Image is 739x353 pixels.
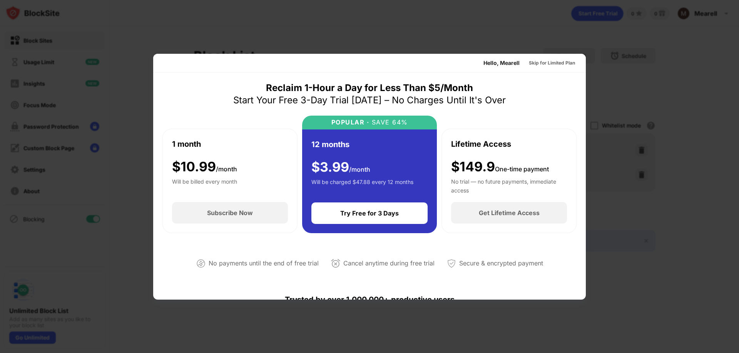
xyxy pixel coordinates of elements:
[451,159,549,175] div: $149.9
[216,165,237,173] span: /month
[172,177,237,193] div: Will be billed every month
[172,138,201,150] div: 1 month
[459,258,543,269] div: Secure & encrypted payment
[331,119,369,126] div: POPULAR ·
[311,178,413,193] div: Will be charged $47.88 every 12 months
[266,82,473,94] div: Reclaim 1-Hour a Day for Less Than $5/Month
[172,159,237,175] div: $ 10.99
[451,138,511,150] div: Lifetime Access
[451,177,567,193] div: No trial — no future payments, immediate access
[209,258,319,269] div: No payments until the end of free trial
[162,281,577,318] div: Trusted by over 1,000,000+ productive users
[529,59,575,67] div: Skip for Limited Plan
[369,119,408,126] div: SAVE 64%
[495,165,549,173] span: One-time payment
[196,259,206,268] img: not-paying
[349,166,370,173] span: /month
[331,259,340,268] img: cancel-anytime
[311,159,370,175] div: $ 3.99
[233,94,506,106] div: Start Your Free 3-Day Trial [DATE] – No Charges Until It's Over
[447,259,456,268] img: secured-payment
[207,209,253,217] div: Subscribe Now
[311,139,349,150] div: 12 months
[340,209,399,217] div: Try Free for 3 Days
[479,209,540,217] div: Get Lifetime Access
[483,60,520,66] div: Hello, Mearell
[343,258,435,269] div: Cancel anytime during free trial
